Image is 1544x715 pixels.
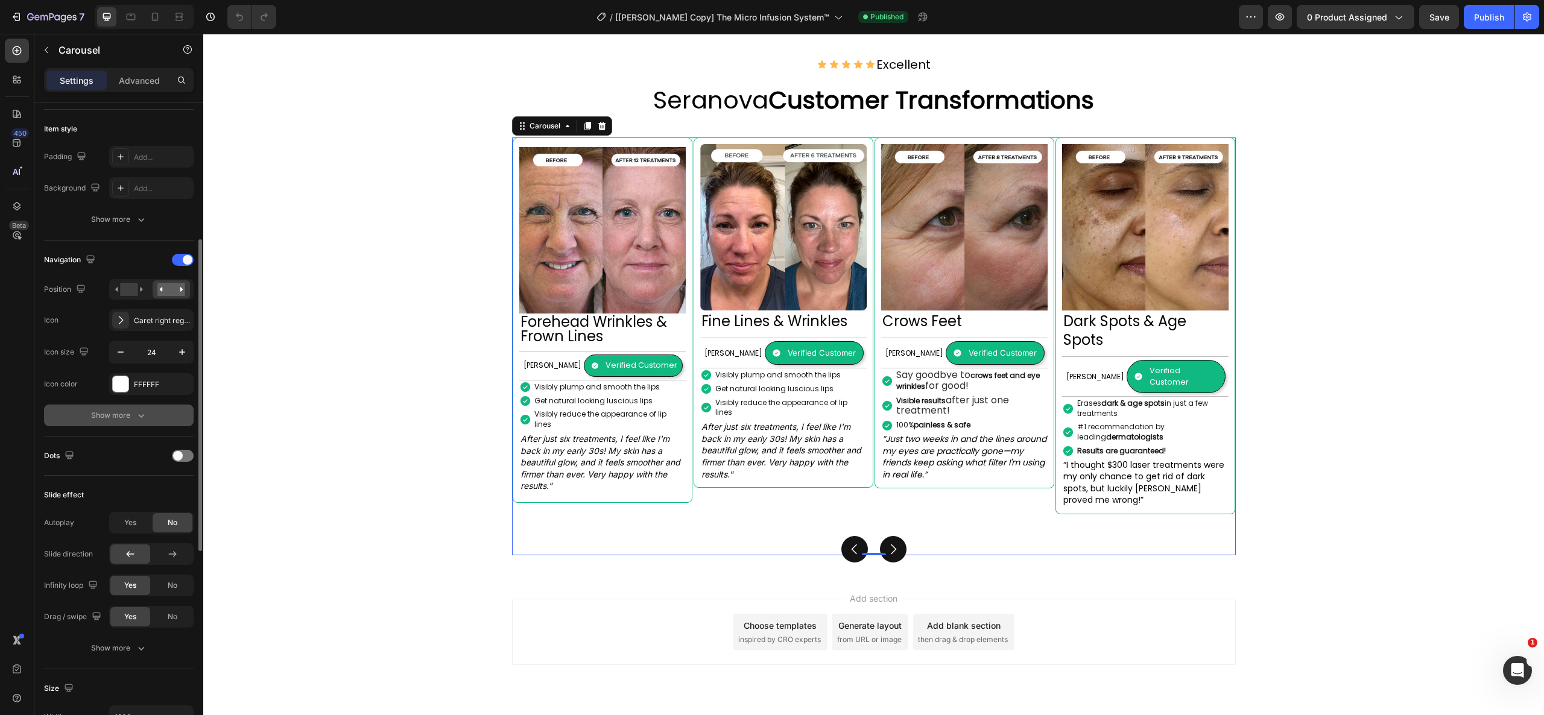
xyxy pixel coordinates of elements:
[874,365,1024,385] p: Erases in just a few treatments
[682,312,740,327] p: [PERSON_NAME]
[615,11,829,24] span: [[PERSON_NAME] Copy] The Micro Infusion System™
[863,335,921,351] p: [PERSON_NAME]
[535,600,618,611] span: inspired by CRO experts
[1503,656,1532,685] iframe: Intercom live chat
[497,110,663,277] img: Group_1484580340_0fb3a4db-bc56-4b61-9760-08758674a311.webp
[565,49,891,83] strong: Customer Transformations
[91,213,147,225] div: Show more
[134,152,191,163] div: Add...
[874,412,963,422] strong: Results are guaranteed!
[874,388,1024,409] p: #1 recommendation by leading
[316,113,482,280] img: before_after_12_eng_720.webp
[320,324,378,339] p: [PERSON_NAME]
[44,379,78,389] div: Icon color
[610,11,613,24] span: /
[693,386,767,397] p: 100%
[765,313,834,324] p: Verified Customer
[501,312,559,327] p: [PERSON_NAME]
[1474,11,1504,24] div: Publish
[540,585,613,598] div: Choose templates
[946,332,1017,353] p: Verified Customer
[44,405,194,426] button: Show more
[44,490,84,500] div: Slide effect
[859,110,1025,277] img: before_after_9_eng_720.webp
[512,364,662,385] p: Visibly reduce the appearance of lip lines
[44,448,77,464] div: Dots
[59,43,161,57] p: Carousel
[91,642,147,654] div: Show more
[134,379,191,390] div: FFFFFF
[693,336,837,357] strong: crows feet and eye wrinkles
[134,315,191,326] div: Caret right regular
[331,362,449,373] p: Get natural looking luscious lips
[44,609,104,625] div: Drag / swipe
[44,180,103,197] div: Background
[44,578,100,594] div: Infinity loop
[44,549,93,559] div: Slide direction
[638,502,665,529] button: Carousel Back Arrow
[1419,5,1459,29] button: Save
[124,580,136,591] span: Yes
[316,280,482,311] h2: Forehead Wrinkles & Frown Lines
[79,10,84,24] p: 7
[203,34,1544,715] iframe: Design area
[91,409,147,421] div: Show more
[124,517,136,528] span: Yes
[693,359,806,384] span: after just one treatment!
[11,128,29,138] div: 450
[5,5,90,29] button: 7
[715,600,805,611] span: then drag & drop elements
[512,350,630,361] p: Get natural looking luscious lips
[44,209,194,230] button: Show more
[710,386,767,396] strong: painless & safe
[634,600,698,611] span: from URL or image
[44,282,88,298] div: Position
[317,400,477,457] i: After just six treatments, I feel like I'm back in my early 30s! My skin has a beautiful glow, an...
[134,183,191,194] div: Add...
[722,345,765,359] span: for good!
[44,344,91,361] div: Icon size
[584,313,653,324] p: Verified Customer
[693,362,742,372] strong: Visible results
[331,348,457,359] p: Visibly plump and smooth the lips
[1307,11,1387,24] span: 0 product assigned
[44,252,98,268] div: Navigation
[678,110,844,277] img: before_after_8_eng_720.webp
[724,585,797,598] div: Add blank section
[124,611,136,622] span: Yes
[168,517,177,528] span: No
[44,124,77,134] div: Item style
[678,277,844,298] h2: Crows Feet
[44,637,194,659] button: Show more
[60,74,93,87] p: Settings
[9,221,29,230] div: Beta
[642,558,699,571] span: Add section
[1464,5,1514,29] button: Publish
[168,580,177,591] span: No
[635,585,698,598] div: Generate layout
[227,5,276,29] div: Undo/Redo
[498,388,658,445] i: After just six treatments, I feel like I'm back in my early 30s! My skin has a beautiful glow, an...
[870,11,903,22] span: Published
[1297,5,1414,29] button: 0 product assigned
[44,149,89,165] div: Padding
[903,398,960,408] strong: dermatologists
[119,74,160,87] p: Advanced
[860,426,1024,473] p: “I thought $300 laser treatments were my only chance to get rid of dark spots, but luckily [PERSO...
[44,517,74,528] div: Autoplay
[679,399,843,447] i: ”Just two weeks in and the lines around my eyes are practically gone—my friends keep asking what ...
[324,87,359,98] div: Carousel
[250,49,1092,83] p: Seranova
[512,336,638,347] p: Visibly plump and smooth the lips
[44,681,76,697] div: Size
[859,277,1025,317] h2: Dark Spots & Age Spots
[1528,638,1537,647] span: 1
[168,611,177,622] span: No
[1429,12,1449,22] span: Save
[693,334,767,348] span: Say goodbye to
[44,315,59,326] div: Icon
[331,376,481,396] p: Visibly reduce the appearance of lip lines
[677,502,703,529] button: Carousel Next Arrow
[497,277,663,298] h2: Fine Lines & Wrinkles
